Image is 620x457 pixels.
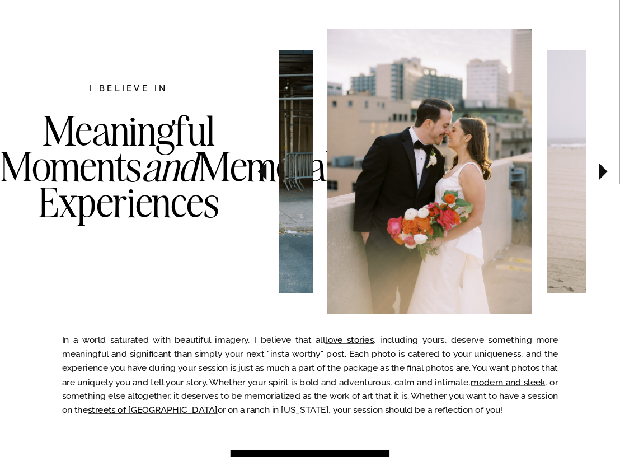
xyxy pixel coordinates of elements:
[88,405,218,415] a: streets of [GEOGRAPHIC_DATA]
[62,333,558,422] p: In a world saturated with beautiful imagery, I believe that all , including yours, deserve someth...
[35,82,222,96] h2: I believe in
[471,376,545,386] a: modern and sleek
[325,334,374,344] a: love stories
[142,141,198,192] i: and
[327,29,532,315] img: Bride and groom in front of NYC skyline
